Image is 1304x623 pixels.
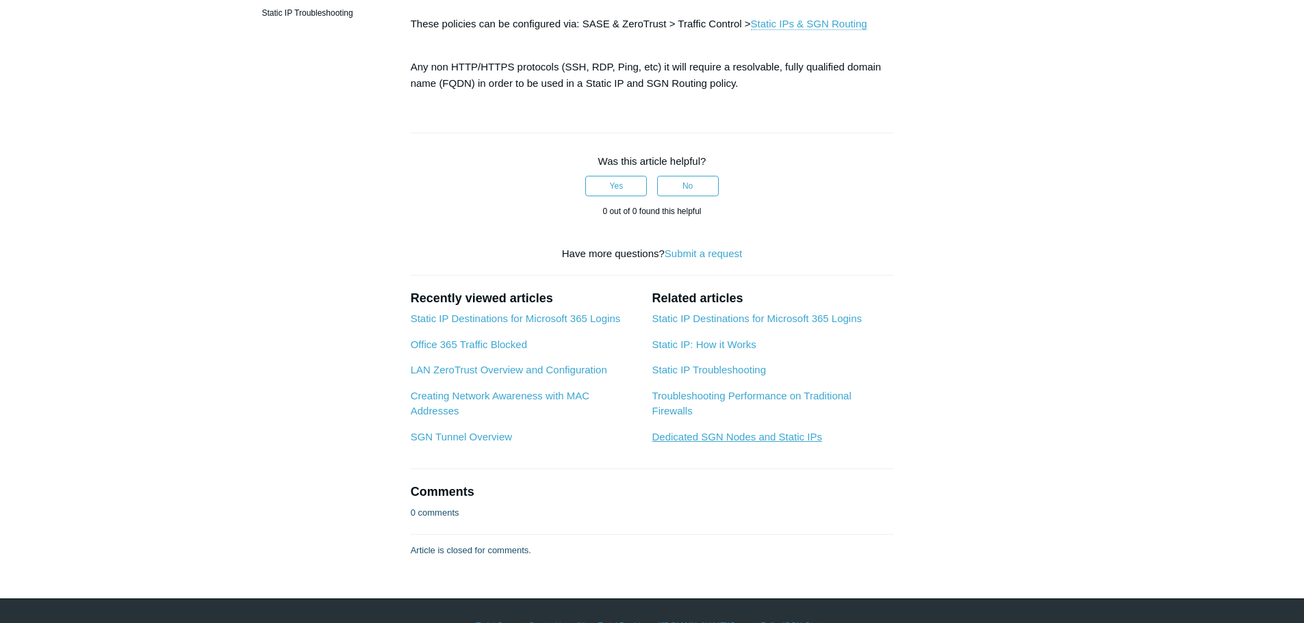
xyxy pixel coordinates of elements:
a: Static IP Destinations for Microsoft 365 Logins [411,313,621,324]
p: Article is closed for comments. [411,544,531,557]
a: Submit a request [665,248,742,259]
a: Dedicated SGN Nodes and Static IPs [652,431,821,442]
p: 0 comments [411,506,459,520]
a: Static IP Destinations for Microsoft 365 Logins [652,313,862,324]
span: 0 out of 0 found this helpful [602,207,701,216]
button: This article was helpful [585,176,647,196]
button: This article was not helpful [657,176,719,196]
a: Static IPs & SGN Routing [751,18,867,30]
h2: Related articles [652,289,893,308]
a: Office 365 Traffic Blocked [411,339,527,350]
a: LAN ZeroTrust Overview and Configuration [411,364,607,375]
span: Was this article helpful? [598,155,706,167]
h2: Recently viewed articles [411,289,639,308]
a: SGN Tunnel Overview [411,431,512,442]
a: Troubleshooting Performance on Traditional Firewalls [652,390,851,417]
div: Have more questions? [411,246,894,262]
a: Creating Network Awareness with MAC Addresses [411,390,590,417]
a: Static IP Troubleshooting [652,364,766,375]
h2: Comments [411,483,894,501]
p: These policies can be configured via: SASE & ZeroTrust > Traffic Control > [411,16,894,32]
a: Static IP: How it Works [652,339,756,350]
p: Any non HTTP/HTTPS protocols (SSH, RDP, Ping, etc) it will require a resolvable, fully qualified ... [411,42,894,92]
